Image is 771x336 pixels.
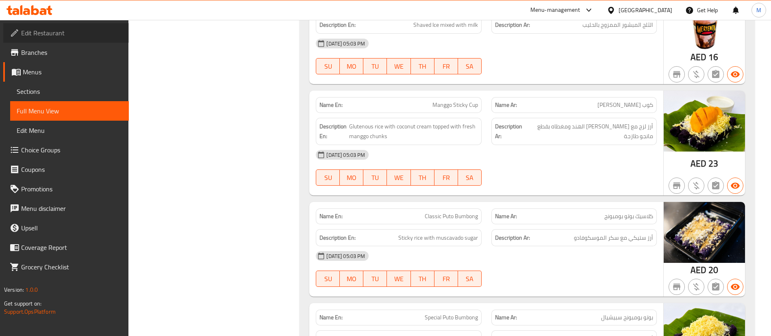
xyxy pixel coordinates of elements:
[413,20,478,30] span: Shaved Ice mixed with milk
[434,169,458,186] button: FR
[727,279,743,295] button: Available
[414,61,431,72] span: TH
[4,298,41,309] span: Get support on:
[411,271,434,287] button: TH
[434,271,458,287] button: FR
[21,243,122,252] span: Coverage Report
[10,121,129,140] a: Edit Menu
[316,271,340,287] button: SU
[21,223,122,233] span: Upsell
[688,66,704,82] button: Purchased item
[495,121,525,141] strong: Description Ar:
[411,58,434,74] button: TH
[387,169,410,186] button: WE
[708,156,718,171] span: 23
[458,271,482,287] button: SA
[17,87,122,96] span: Sections
[495,101,517,109] strong: Name Ar:
[3,140,129,160] a: Choice Groups
[319,61,337,72] span: SU
[343,172,360,184] span: MO
[319,172,337,184] span: SU
[434,58,458,74] button: FR
[21,48,122,57] span: Branches
[363,271,387,287] button: TU
[708,279,724,295] button: Not has choices
[10,101,129,121] a: Full Menu View
[319,212,343,221] strong: Name En:
[669,66,685,82] button: Not branch specific item
[349,121,478,141] span: Glutenous rice with coconut cream topped with fresh manggo chunks
[21,262,122,272] span: Grocery Checklist
[458,58,482,74] button: SA
[411,169,434,186] button: TH
[343,273,360,285] span: MO
[727,66,743,82] button: Available
[3,23,129,43] a: Edit Restaurant
[604,212,653,221] span: كلاسيك بوتو بومبونج
[582,20,653,30] span: الثلج المبشور الممزوج بالحليب
[319,313,343,322] strong: Name En:
[708,66,724,82] button: Not has choices
[323,252,368,260] span: [DATE] 05:03 PM
[10,82,129,101] a: Sections
[3,160,129,179] a: Coupons
[323,40,368,48] span: [DATE] 05:03 PM
[3,238,129,257] a: Coverage Report
[597,101,653,109] span: كوب [PERSON_NAME]
[4,284,24,295] span: Version:
[21,28,122,38] span: Edit Restaurant
[530,5,580,15] div: Menu-management
[495,20,530,30] strong: Description Ar:
[669,279,685,295] button: Not branch specific item
[432,101,478,109] span: Manggo Sticky Cup
[3,218,129,238] a: Upsell
[340,169,363,186] button: MO
[17,126,122,135] span: Edit Menu
[664,91,745,152] img: Mango_Sticky_Cup638910704816993306.jpg
[438,273,455,285] span: FR
[458,169,482,186] button: SA
[414,172,431,184] span: TH
[438,172,455,184] span: FR
[4,306,56,317] a: Support.OpsPlatform
[438,61,455,72] span: FR
[363,169,387,186] button: TU
[601,313,653,322] span: بوتو بومبونج سبيشيال
[3,62,129,82] a: Menus
[23,67,122,77] span: Menus
[319,101,343,109] strong: Name En:
[425,212,478,221] span: Classic Puto Bumbong
[316,58,340,74] button: SU
[727,178,743,194] button: Available
[367,61,384,72] span: TU
[390,273,407,285] span: WE
[574,233,653,243] span: أرز ستيكي مع سكر الموسكوفادو
[319,121,347,141] strong: Description En:
[756,6,761,15] span: M
[691,262,706,278] span: AED
[495,313,517,322] strong: Name Ar:
[495,212,517,221] strong: Name Ar:
[461,273,478,285] span: SA
[664,202,745,263] img: Classic_Puto_Bumbong638910704826429783.jpg
[25,284,38,295] span: 1.0.0
[3,257,129,277] a: Grocery Checklist
[387,271,410,287] button: WE
[398,233,478,243] span: Sticky rice with muscavado sugar
[343,61,360,72] span: MO
[21,145,122,155] span: Choice Groups
[363,58,387,74] button: TU
[323,151,368,159] span: [DATE] 05:03 PM
[527,121,653,141] span: أرز لزج مع كريمة جوز الهند ومغطاه بقطع مانجو طازجة
[340,271,363,287] button: MO
[17,106,122,116] span: Full Menu View
[688,178,704,194] button: Purchased item
[708,49,718,65] span: 16
[3,199,129,218] a: Menu disclaimer
[461,172,478,184] span: SA
[414,273,431,285] span: TH
[691,49,706,65] span: AED
[316,169,340,186] button: SU
[21,204,122,213] span: Menu disclaimer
